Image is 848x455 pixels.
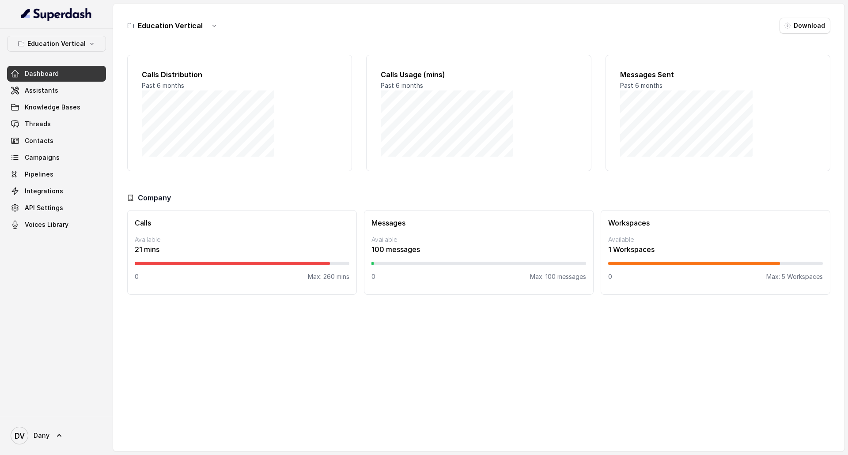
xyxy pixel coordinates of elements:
span: Campaigns [25,153,60,162]
a: Dashboard [7,66,106,82]
h2: Calls Distribution [142,69,337,80]
span: Contacts [25,136,53,145]
a: Voices Library [7,217,106,233]
button: Download [780,18,830,34]
h3: Company [138,192,171,203]
p: Max: 5 Workspaces [766,272,823,281]
span: API Settings [25,203,63,212]
h3: Messages [371,218,586,228]
a: API Settings [7,200,106,216]
span: Past 6 months [142,82,184,89]
span: Past 6 months [381,82,423,89]
p: Max: 100 messages [530,272,586,281]
span: Knowledge Bases [25,103,80,112]
p: Available [608,235,823,244]
p: Available [371,235,586,244]
a: Contacts [7,133,106,149]
a: Knowledge Bases [7,99,106,115]
p: Max: 260 mins [308,272,349,281]
h3: Education Vertical [138,20,203,31]
span: Voices Library [25,220,68,229]
h3: Workspaces [608,218,823,228]
a: Campaigns [7,150,106,165]
p: Education Vertical [27,38,86,49]
img: light.svg [21,7,92,21]
h2: Messages Sent [620,69,816,80]
a: Integrations [7,183,106,199]
p: Available [135,235,349,244]
a: Dany [7,423,106,448]
span: Past 6 months [620,82,662,89]
p: 0 [371,272,375,281]
span: Integrations [25,187,63,196]
p: 0 [135,272,139,281]
button: Education Vertical [7,36,106,52]
span: Assistants [25,86,58,95]
p: 0 [608,272,612,281]
span: Pipelines [25,170,53,179]
span: Dashboard [25,69,59,78]
p: 21 mins [135,244,349,255]
span: Threads [25,120,51,128]
p: 100 messages [371,244,586,255]
text: DV [15,431,25,440]
p: 1 Workspaces [608,244,823,255]
a: Assistants [7,83,106,98]
h3: Calls [135,218,349,228]
h2: Calls Usage (mins) [381,69,576,80]
a: Threads [7,116,106,132]
a: Pipelines [7,166,106,182]
span: Dany [34,431,49,440]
